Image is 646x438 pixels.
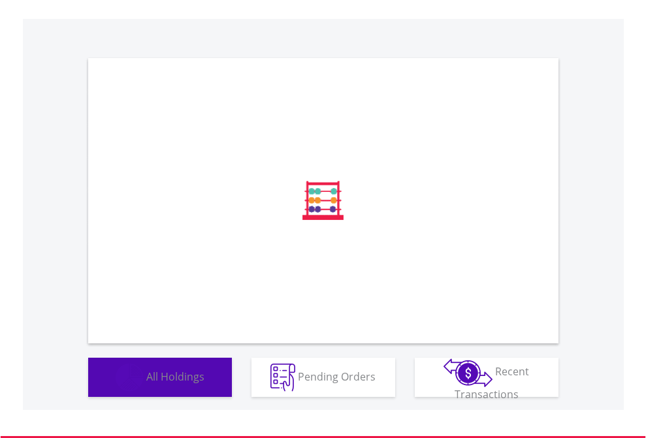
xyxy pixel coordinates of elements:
[444,358,493,387] img: transactions-zar-wht.png
[146,369,204,383] span: All Holdings
[270,364,295,392] img: pending_instructions-wht.png
[415,358,558,397] button: Recent Transactions
[251,358,395,397] button: Pending Orders
[88,358,232,397] button: All Holdings
[298,369,376,383] span: Pending Orders
[116,364,144,392] img: holdings-wht.png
